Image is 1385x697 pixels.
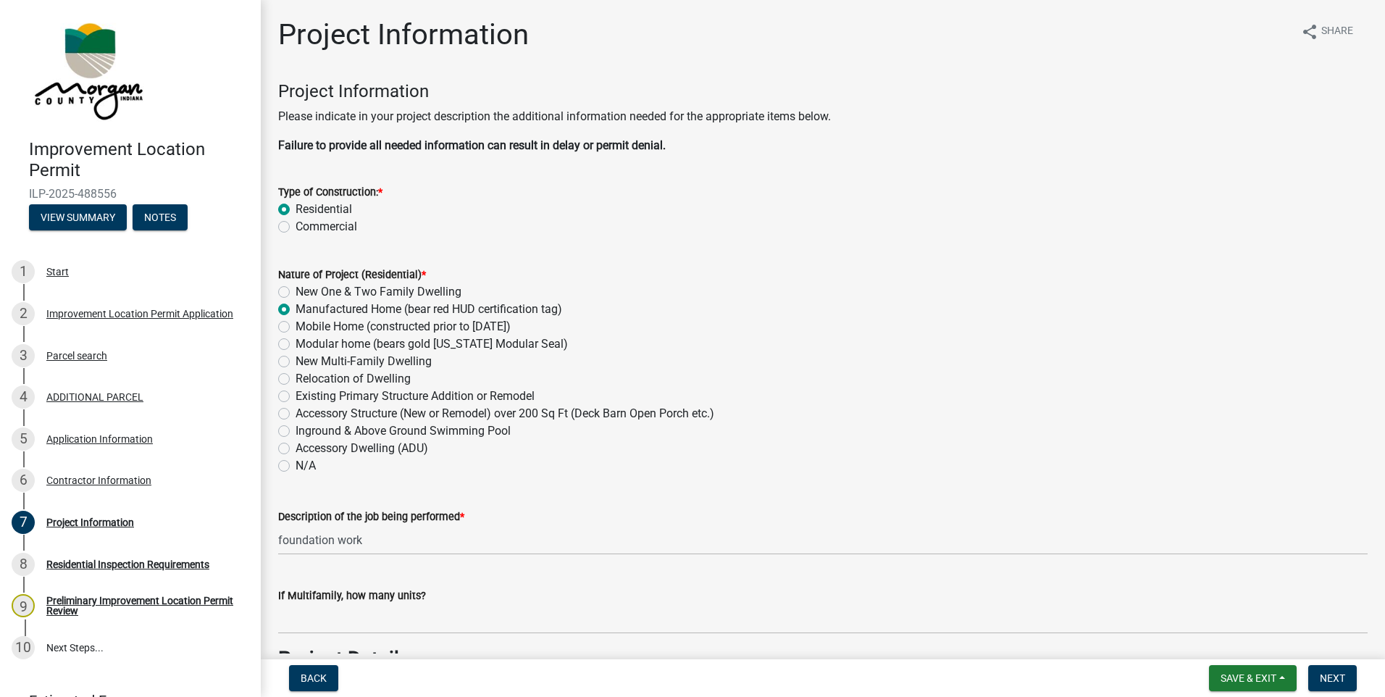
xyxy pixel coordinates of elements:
[12,553,35,576] div: 8
[296,283,461,301] label: New One & Two Family Dwelling
[278,81,1368,102] h4: Project Information
[133,204,188,230] button: Notes
[301,672,327,684] span: Back
[1308,665,1357,691] button: Next
[29,187,232,201] span: ILP-2025-488556
[296,405,714,422] label: Accessory Structure (New or Remodel) over 200 Sq Ft (Deck Barn Open Porch etc.)
[29,15,146,124] img: Morgan County, Indiana
[46,434,153,444] div: Application Information
[296,370,411,388] label: Relocation of Dwelling
[296,218,357,235] label: Commercial
[296,422,511,440] label: Inground & Above Ground Swimming Pool
[278,512,464,522] label: Description of the job being performed
[29,139,249,181] h4: Improvement Location Permit
[278,647,409,671] strong: Project Details
[1221,672,1276,684] span: Save & Exit
[296,318,511,335] label: Mobile Home (constructed prior to [DATE])
[296,457,316,475] label: N/A
[12,511,35,534] div: 7
[296,201,352,218] label: Residential
[12,427,35,451] div: 5
[296,440,428,457] label: Accessory Dwelling (ADU)
[278,17,529,52] h1: Project Information
[296,353,432,370] label: New Multi-Family Dwelling
[278,108,1368,125] p: Please indicate in your project description the additional information needed for the appropriate...
[46,475,151,485] div: Contractor Information
[46,267,69,277] div: Start
[296,335,568,353] label: Modular home (bears gold [US_STATE] Modular Seal)
[46,517,134,527] div: Project Information
[133,212,188,224] wm-modal-confirm: Notes
[296,301,562,318] label: Manufactured Home (bear red HUD certification tag)
[278,270,426,280] label: Nature of Project (Residential)
[46,392,143,402] div: ADDITIONAL PARCEL
[278,188,382,198] label: Type of Construction:
[1321,23,1353,41] span: Share
[296,388,535,405] label: Existing Primary Structure Addition or Remodel
[278,138,666,152] strong: Failure to provide all needed information can result in delay or permit denial.
[46,351,107,361] div: Parcel search
[46,559,209,569] div: Residential Inspection Requirements
[29,212,127,224] wm-modal-confirm: Summary
[12,469,35,492] div: 6
[12,636,35,659] div: 10
[1209,665,1297,691] button: Save & Exit
[12,594,35,617] div: 9
[46,596,238,616] div: Preliminary Improvement Location Permit Review
[46,309,233,319] div: Improvement Location Permit Application
[289,665,338,691] button: Back
[1320,672,1345,684] span: Next
[1301,23,1318,41] i: share
[29,204,127,230] button: View Summary
[12,302,35,325] div: 2
[12,260,35,283] div: 1
[1289,17,1365,46] button: shareShare
[12,385,35,409] div: 4
[278,591,426,601] label: If Multifamily, how many units?
[12,344,35,367] div: 3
